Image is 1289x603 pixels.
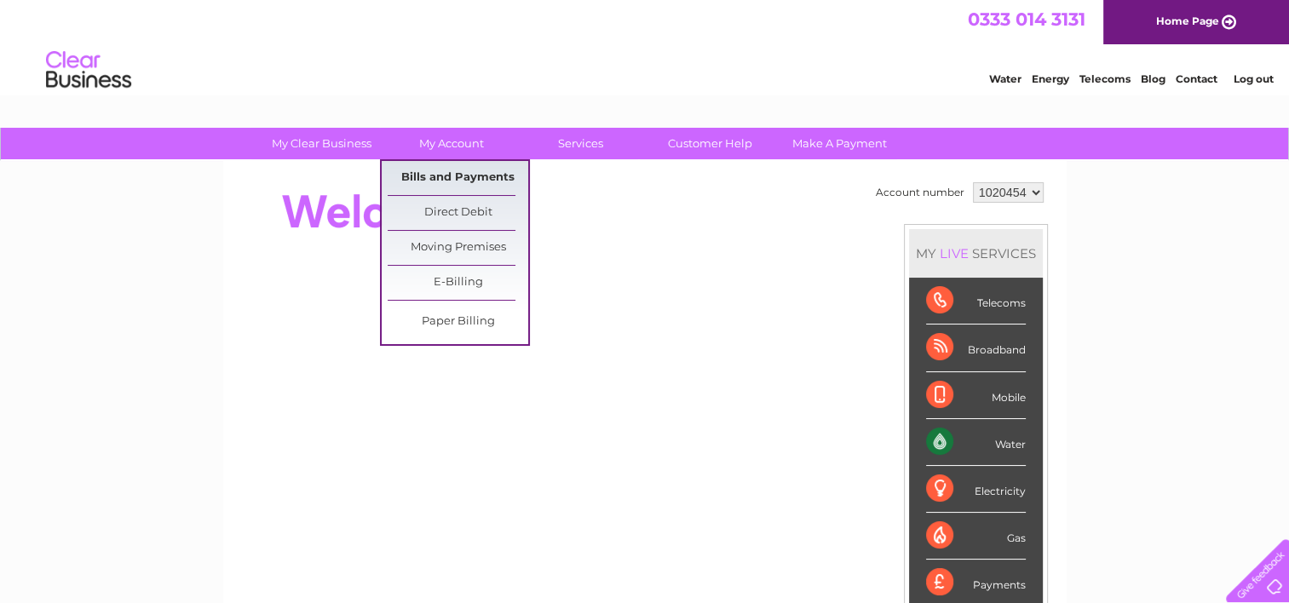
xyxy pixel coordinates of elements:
div: MY SERVICES [909,229,1043,278]
a: Services [510,128,651,159]
a: My Account [381,128,521,159]
a: Customer Help [640,128,780,159]
a: Contact [1176,72,1217,85]
div: Gas [926,513,1026,560]
a: Bills and Payments [388,161,528,195]
img: logo.png [45,44,132,96]
div: Telecoms [926,278,1026,324]
a: Blog [1141,72,1165,85]
a: Energy [1032,72,1069,85]
a: E-Billing [388,266,528,300]
a: My Clear Business [251,128,392,159]
div: Broadband [926,324,1026,371]
div: LIVE [936,245,972,261]
div: Mobile [926,372,1026,419]
a: Moving Premises [388,231,528,265]
a: Water [989,72,1021,85]
a: Direct Debit [388,196,528,230]
a: Make A Payment [769,128,910,159]
a: Paper Billing [388,305,528,339]
div: Electricity [926,466,1026,513]
a: Telecoms [1079,72,1131,85]
td: Account number [872,178,969,207]
a: Log out [1233,72,1273,85]
a: 0333 014 3131 [968,9,1085,30]
div: Clear Business is a trading name of Verastar Limited (registered in [GEOGRAPHIC_DATA] No. 3667643... [243,9,1048,83]
div: Water [926,419,1026,466]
